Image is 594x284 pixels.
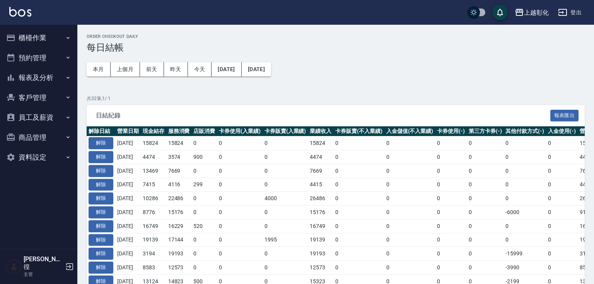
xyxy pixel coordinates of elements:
[467,150,504,164] td: 0
[546,192,578,206] td: 0
[384,219,435,233] td: 0
[384,136,435,150] td: 0
[141,261,166,275] td: 8583
[89,248,113,260] button: 解除
[435,233,467,247] td: 0
[141,150,166,164] td: 4474
[384,261,435,275] td: 0
[384,233,435,247] td: 0
[3,128,74,148] button: 商品管理
[308,261,333,275] td: 12573
[166,164,192,178] td: 7669
[546,136,578,150] td: 0
[263,178,308,192] td: 0
[115,261,141,275] td: [DATE]
[308,206,333,219] td: 15176
[115,150,141,164] td: [DATE]
[191,136,217,150] td: 0
[87,126,115,136] th: 解除日結
[308,192,333,206] td: 26486
[115,233,141,247] td: [DATE]
[308,178,333,192] td: 4415
[89,137,113,149] button: 解除
[96,112,550,119] span: 日結紀錄
[467,261,504,275] td: 0
[504,178,546,192] td: 0
[3,68,74,88] button: 報表及分析
[89,179,113,191] button: 解除
[333,206,384,219] td: 0
[87,62,111,77] button: 本月
[89,192,113,204] button: 解除
[333,136,384,150] td: 0
[141,192,166,206] td: 10286
[24,271,63,278] p: 主管
[333,164,384,178] td: 0
[217,178,263,192] td: 0
[89,262,113,274] button: 解除
[115,206,141,219] td: [DATE]
[546,178,578,192] td: 0
[308,136,333,150] td: 15824
[191,178,217,192] td: 299
[308,126,333,136] th: 業績收入
[263,126,308,136] th: 卡券販賣(入業績)
[546,126,578,136] th: 入金使用(-)
[191,150,217,164] td: 900
[435,192,467,206] td: 0
[115,219,141,233] td: [DATE]
[141,136,166,150] td: 15824
[115,178,141,192] td: [DATE]
[141,247,166,261] td: 3194
[263,150,308,164] td: 0
[467,178,504,192] td: 0
[89,165,113,177] button: 解除
[435,247,467,261] td: 0
[6,259,22,274] img: Person
[89,206,113,218] button: 解除
[550,110,579,122] button: 報表匯出
[435,136,467,150] td: 0
[555,5,585,20] button: 登出
[435,261,467,275] td: 0
[217,192,263,206] td: 0
[89,151,113,163] button: 解除
[435,164,467,178] td: 0
[3,48,74,68] button: 預約管理
[308,219,333,233] td: 16749
[308,150,333,164] td: 4474
[384,178,435,192] td: 0
[115,136,141,150] td: [DATE]
[24,255,63,271] h5: [PERSON_NAME]徨
[384,126,435,136] th: 入金儲值(不入業績)
[384,164,435,178] td: 0
[546,206,578,219] td: 0
[546,233,578,247] td: 0
[546,261,578,275] td: 0
[504,233,546,247] td: 0
[115,164,141,178] td: [DATE]
[217,261,263,275] td: 0
[166,261,192,275] td: 12573
[435,150,467,164] td: 0
[435,126,467,136] th: 卡券使用(-)
[467,192,504,206] td: 0
[115,247,141,261] td: [DATE]
[467,206,504,219] td: 0
[191,126,217,136] th: 店販消費
[333,261,384,275] td: 0
[141,126,166,136] th: 現金結存
[140,62,164,77] button: 前天
[333,247,384,261] td: 0
[435,206,467,219] td: 0
[504,206,546,219] td: -6000
[263,219,308,233] td: 0
[504,261,546,275] td: -3990
[333,233,384,247] td: 0
[384,206,435,219] td: 0
[384,247,435,261] td: 0
[308,247,333,261] td: 19193
[435,219,467,233] td: 0
[504,150,546,164] td: 0
[263,164,308,178] td: 0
